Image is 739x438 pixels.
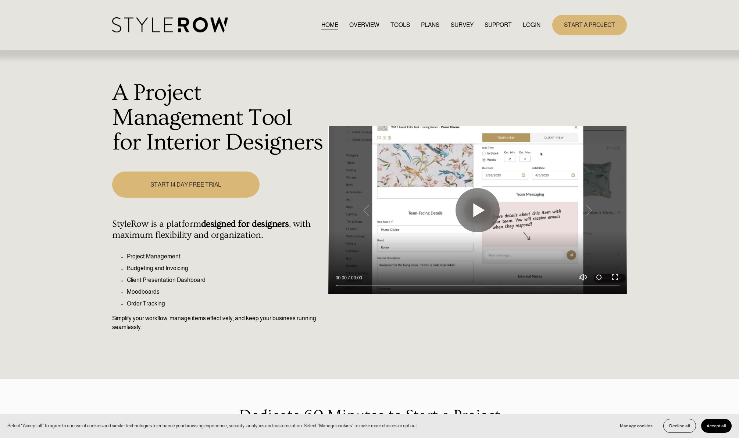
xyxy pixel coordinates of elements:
[701,419,732,433] button: Accept all
[485,21,512,29] span: SUPPORT
[523,20,540,30] a: LOGIN
[456,188,500,232] button: Play
[112,17,228,32] img: StyleRow
[614,419,658,433] button: Manage cookies
[127,264,324,273] p: Budgeting and Invoicing
[112,403,627,428] p: Dedicate 60 Minutes to Start a Project
[201,219,289,229] strong: designed for designers
[451,20,474,30] a: SURVEY
[663,419,696,433] button: Decline all
[127,287,324,296] p: Moodboards
[112,81,324,155] h1: A Project Management Tool for Interior Designers
[707,423,726,428] span: Accept all
[112,219,324,241] h4: StyleRow is a platform , with maximum flexibility and organization.
[112,172,259,198] a: START 14 DAY FREE TRIAL
[7,422,418,429] p: Select “Accept all” to agree to our use of cookies and similar technologies to enhance your brows...
[485,20,512,30] a: folder dropdown
[390,20,410,30] a: TOOLS
[127,299,324,308] p: Order Tracking
[552,15,627,35] a: START A PROJECT
[127,252,324,261] p: Project Management
[321,20,338,30] a: HOME
[336,274,349,282] div: Current time
[349,20,379,30] a: OVERVIEW
[421,20,439,30] a: PLANS
[127,276,324,285] p: Client Presentation Dashboard
[620,423,653,428] span: Manage cookies
[349,274,364,282] div: Duration
[112,314,324,332] p: Simplify your workflow, manage items effectively, and keep your business running seamlessly.
[336,283,620,288] input: Seek
[669,423,690,428] span: Decline all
